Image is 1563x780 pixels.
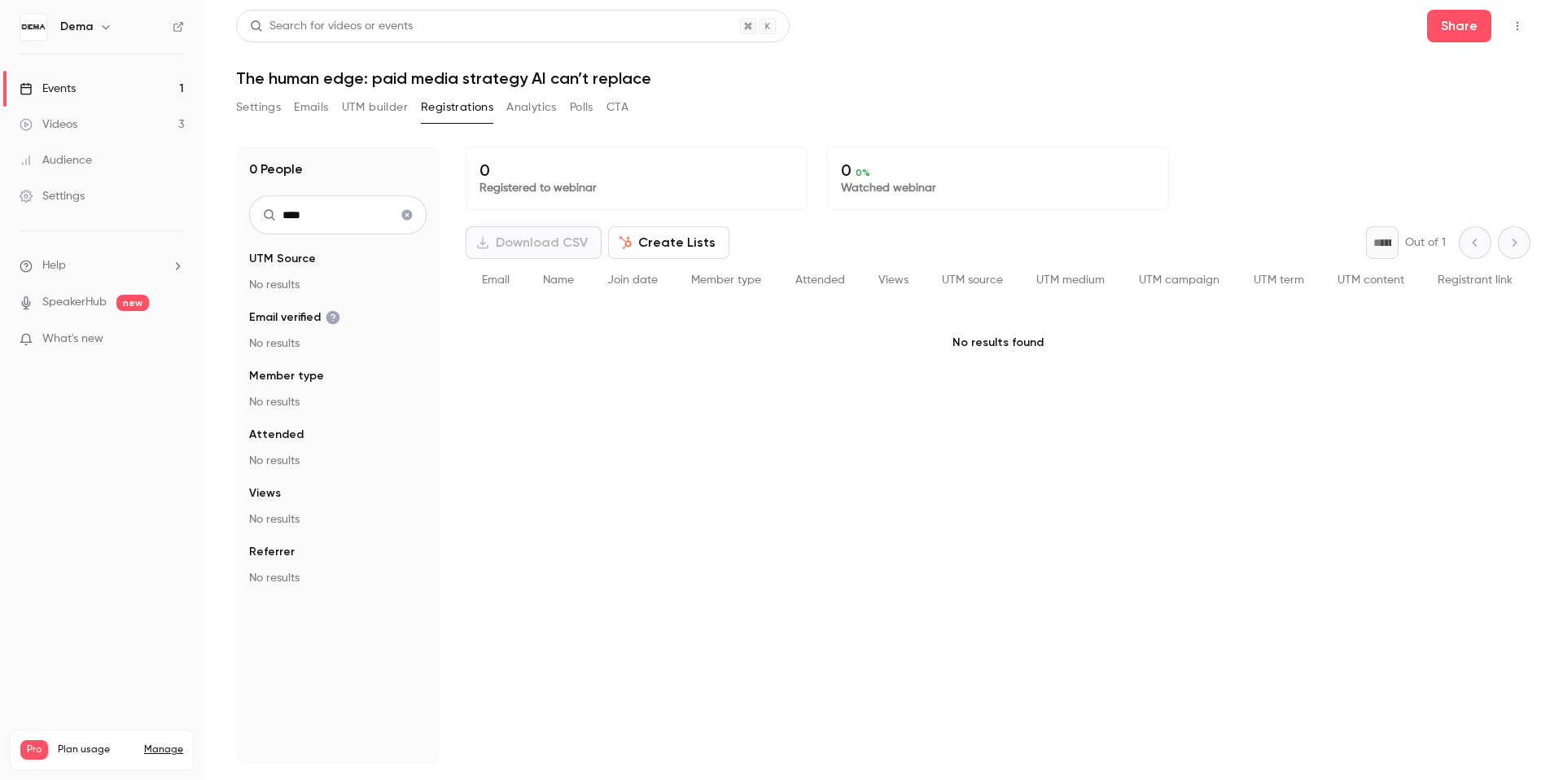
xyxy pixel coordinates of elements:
[570,94,593,121] button: Polls
[421,94,493,121] button: Registrations
[116,295,149,311] span: new
[249,394,427,410] p: No results
[942,274,1003,286] span: UTM source
[466,259,1530,302] div: People list
[1139,274,1219,286] span: UTM campaign
[1405,234,1446,251] p: Out of 1
[236,94,281,121] button: Settings
[249,485,281,502] span: Views
[249,427,304,443] span: Attended
[20,257,184,274] li: help-dropdown-opener
[249,544,295,560] span: Referrer
[164,332,184,347] iframe: Noticeable Trigger
[691,274,761,286] span: Member type
[249,335,427,352] p: No results
[294,94,328,121] button: Emails
[249,511,427,528] p: No results
[250,18,413,35] div: Search for videos or events
[466,302,1530,383] p: No results found
[236,68,1530,88] h1: The human edge: paid media strategy AI can’t replace
[841,160,1155,180] p: 0
[1338,274,1404,286] span: UTM content
[249,453,427,469] p: No results
[342,94,408,121] button: UTM builder
[249,277,427,293] p: No results
[144,743,183,756] a: Manage
[608,226,729,259] button: Create Lists
[878,274,908,286] span: Views
[841,180,1155,196] p: Watched webinar
[606,94,628,121] button: CTA
[249,570,427,586] p: No results
[249,368,324,384] span: Member type
[506,94,557,121] button: Analytics
[249,251,427,586] section: facet-groups
[543,274,574,286] span: Name
[482,274,510,286] span: Email
[20,740,48,760] span: Pro
[42,257,66,274] span: Help
[249,309,340,326] span: Email verified
[42,331,103,348] span: What's new
[1036,274,1105,286] span: UTM medium
[60,19,93,35] h6: Dema
[856,167,870,178] span: 0 %
[1438,274,1513,286] span: Registrant link
[249,251,316,267] span: UTM Source
[58,743,134,756] span: Plan usage
[607,274,658,286] span: Join date
[42,294,107,311] a: SpeakerHub
[20,152,92,169] div: Audience
[1254,274,1304,286] span: UTM term
[20,81,76,97] div: Events
[795,274,845,286] span: Attended
[479,160,794,180] p: 0
[20,14,46,40] img: Dema
[249,160,303,179] h1: 0 People
[20,116,77,133] div: Videos
[20,188,85,204] div: Settings
[394,202,420,228] button: Clear search
[1427,10,1491,42] button: Share
[479,180,794,196] p: Registered to webinar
